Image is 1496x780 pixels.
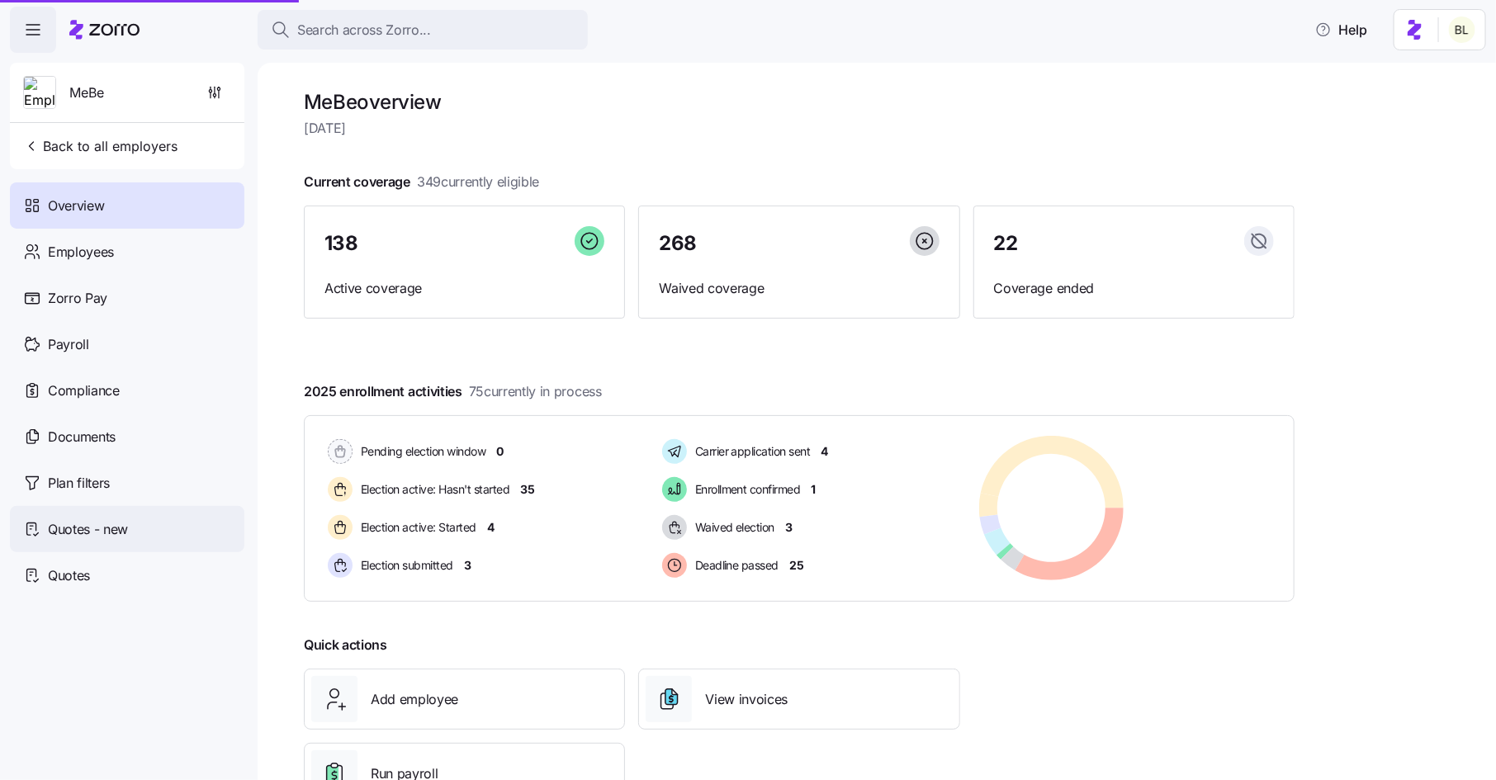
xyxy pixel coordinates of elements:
span: Quotes - new [48,519,128,540]
span: 0 [497,443,504,460]
span: Compliance [48,381,120,401]
span: 2025 enrollment activities [304,381,602,402]
span: 138 [324,234,358,253]
span: Enrollment confirmed [690,481,801,498]
a: Compliance [10,367,244,414]
a: Documents [10,414,244,460]
a: Overview [10,182,244,229]
span: Election active: Started [356,519,476,536]
span: Documents [48,427,116,447]
img: Employer logo [24,77,55,110]
span: 3 [464,557,471,574]
img: 2fabda6663eee7a9d0b710c60bc473af [1449,17,1475,43]
span: Overview [48,196,104,216]
span: Pending election window [356,443,486,460]
button: Help [1302,13,1380,46]
a: Quotes [10,552,244,598]
span: 268 [659,234,697,253]
span: 1 [812,481,817,498]
span: View invoices [705,689,788,710]
span: Payroll [48,334,89,355]
a: Employees [10,229,244,275]
span: 3 [785,519,793,536]
span: Quick actions [304,635,387,655]
button: Back to all employers [17,130,184,163]
button: Search across Zorro... [258,10,588,50]
span: Coverage ended [994,278,1274,299]
span: Search across Zorro... [297,20,431,40]
span: MeBe [69,83,104,103]
h1: MeBe overview [304,89,1295,115]
span: 75 currently in process [469,381,602,402]
span: Deadline passed [690,557,779,574]
span: Plan filters [48,473,110,494]
span: Waived election [690,519,775,536]
span: Carrier application sent [690,443,811,460]
span: Election submitted [356,557,453,574]
span: 4 [821,443,829,460]
span: 25 [789,557,803,574]
span: 35 [521,481,535,498]
a: Plan filters [10,460,244,506]
span: 4 [487,519,495,536]
a: Payroll [10,321,244,367]
span: Help [1315,20,1367,40]
span: Active coverage [324,278,604,299]
a: Zorro Pay [10,275,244,321]
span: Employees [48,242,114,262]
span: Back to all employers [23,136,178,156]
span: Current coverage [304,172,539,192]
span: Quotes [48,565,90,586]
a: Quotes - new [10,506,244,552]
span: Add employee [371,689,458,710]
span: Waived coverage [659,278,939,299]
span: 349 currently eligible [417,172,539,192]
span: Zorro Pay [48,288,107,309]
span: [DATE] [304,118,1295,139]
span: Election active: Hasn't started [356,481,510,498]
span: 22 [994,234,1018,253]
